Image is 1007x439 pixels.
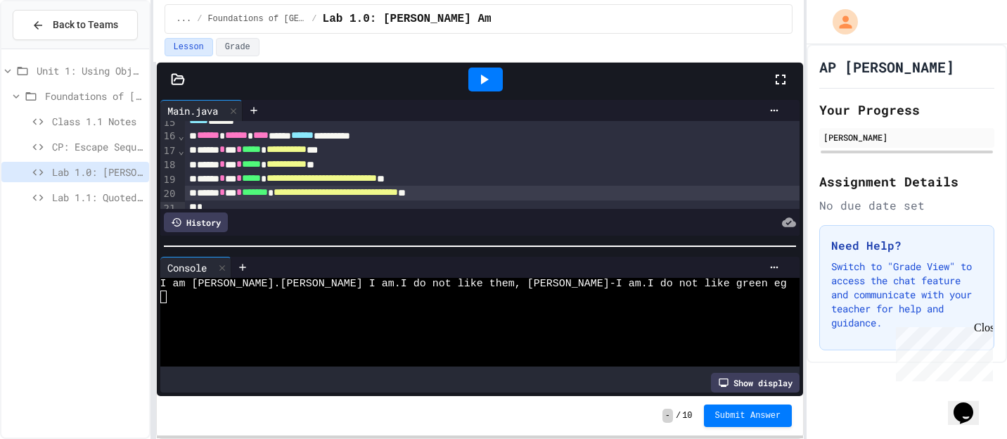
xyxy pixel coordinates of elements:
div: 21 [160,202,178,216]
p: Switch to "Grade View" to access the chat feature and communicate with your teacher for help and ... [831,260,982,330]
div: 17 [160,144,178,158]
div: 16 [160,129,178,144]
span: / [676,410,681,421]
div: 19 [160,173,178,187]
button: Grade [216,38,259,56]
span: / [197,13,202,25]
span: Lab 1.1: Quoted String [52,190,143,205]
div: 18 [160,158,178,172]
div: 20 [160,187,178,201]
div: Main.java [160,103,225,118]
span: CP: Escape Sequences [52,139,143,154]
h2: Your Progress [819,100,994,120]
h2: Assignment Details [819,172,994,191]
div: My Account [818,6,861,38]
span: Back to Teams [53,18,118,32]
span: - [662,409,673,423]
span: Class 1.1 Notes [52,114,143,129]
span: ... [177,13,192,25]
span: Foundations of [GEOGRAPHIC_DATA] [207,13,306,25]
button: Back to Teams [13,10,138,40]
span: Fold line [177,145,184,156]
div: No due date set [819,197,994,214]
div: Chat with us now!Close [6,6,97,89]
span: Lab 1.0: [PERSON_NAME] Am [323,11,492,27]
span: / [312,13,316,25]
div: Show display [711,373,800,393]
div: History [164,212,228,232]
h3: Need Help? [831,237,982,254]
iframe: chat widget [948,383,993,425]
span: I am [PERSON_NAME].[PERSON_NAME] I am.I do not like them, [PERSON_NAME]-I am.I do not like green ... [160,278,857,291]
span: Foundations of [GEOGRAPHIC_DATA] [45,89,143,103]
button: Lesson [165,38,213,56]
span: 10 [682,410,692,421]
div: Main.java [160,100,243,121]
div: Console [160,260,214,275]
div: Console [160,257,231,278]
h1: AP [PERSON_NAME] [819,57,954,77]
iframe: chat widget [890,322,993,381]
span: Lab 1.0: [PERSON_NAME] Am [52,165,143,179]
button: Submit Answer [704,405,793,427]
span: Submit Answer [715,410,781,421]
span: Unit 1: Using Objects and Methods [37,63,143,78]
div: [PERSON_NAME] [823,131,990,144]
span: Fold line [177,130,184,141]
div: 15 [160,116,178,130]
